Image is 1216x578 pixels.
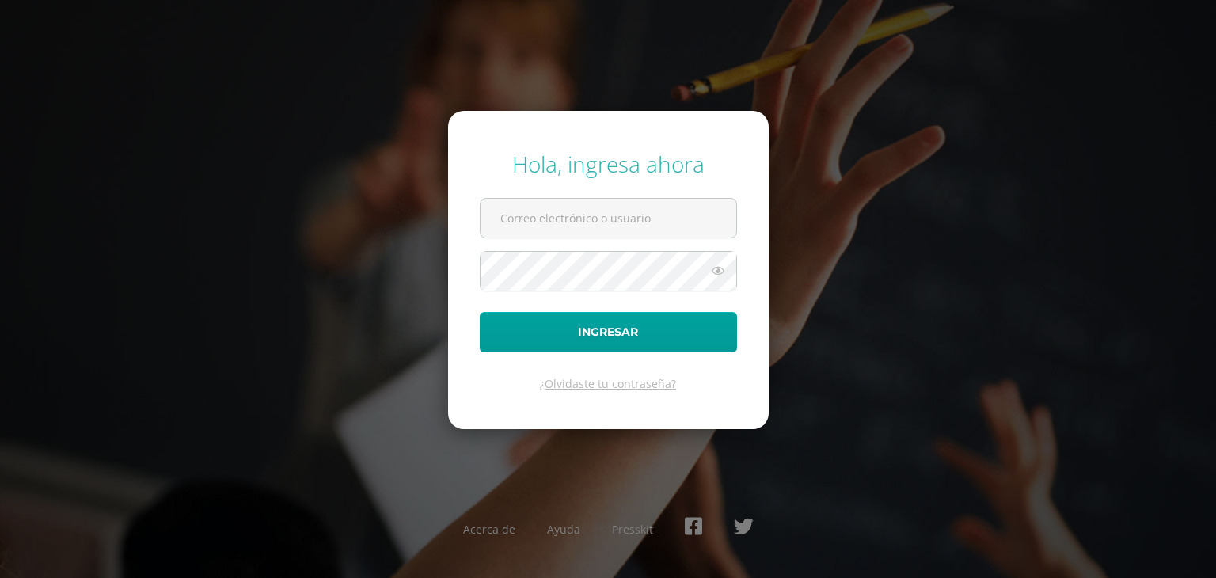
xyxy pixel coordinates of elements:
a: Presskit [612,522,653,537]
div: Hola, ingresa ahora [480,149,737,179]
input: Correo electrónico o usuario [481,199,736,238]
a: ¿Olvidaste tu contraseña? [540,376,676,391]
a: Ayuda [547,522,580,537]
a: Acerca de [463,522,515,537]
button: Ingresar [480,312,737,352]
